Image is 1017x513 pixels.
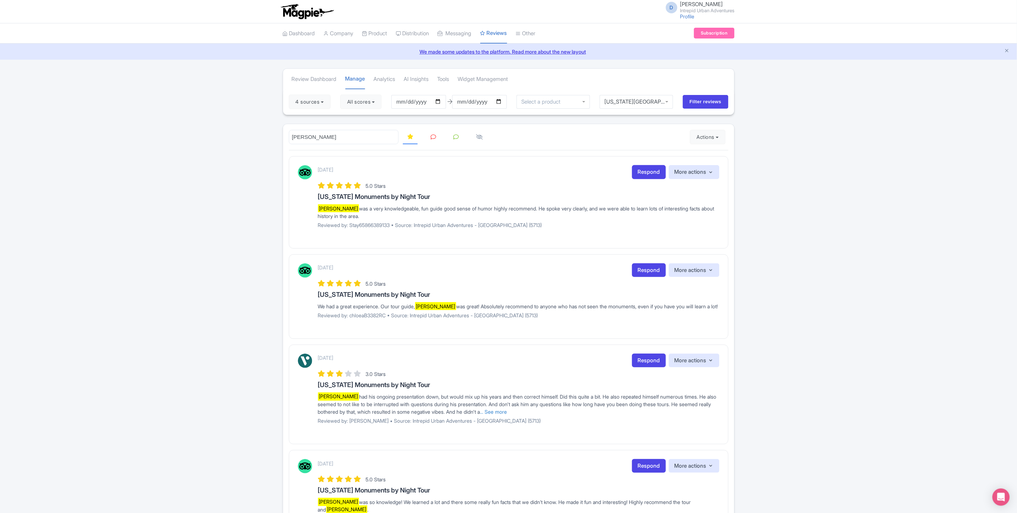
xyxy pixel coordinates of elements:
a: AI Insights [404,69,429,89]
input: Select a product [521,99,564,105]
p: Reviewed by: chloeaB3382RC • Source: Intrepid Urban Adventures - [GEOGRAPHIC_DATA] (5713) [318,312,719,319]
h3: [US_STATE] Monuments by Night Tour [318,487,719,494]
p: [DATE] [318,166,333,173]
a: Company [324,24,354,44]
button: More actions [669,354,719,368]
a: Respond [632,459,666,473]
button: Close announcement [1004,47,1010,55]
a: Tools [437,69,449,89]
a: Messaging [438,24,472,44]
img: Tripadvisor Logo [298,459,312,473]
a: Respond [632,165,666,179]
a: Subscription [694,28,734,38]
button: All scores [340,95,382,109]
small: Intrepid Urban Adventures [680,8,735,13]
span: 3.0 Stars [366,371,386,377]
div: had his ongoing presentation down, but would mix up his years and then correct himself. Did this ... [318,393,719,416]
img: Viator Logo [298,354,312,368]
a: Respond [632,263,666,277]
mark: [PERSON_NAME] [318,392,359,401]
a: Analytics [374,69,395,89]
a: Other [516,24,536,44]
a: Dashboard [283,24,315,44]
h3: [US_STATE] Monuments by Night Tour [318,381,719,389]
p: [DATE] [318,460,333,467]
mark: [PERSON_NAME] [318,204,359,213]
a: Widget Management [458,69,508,89]
button: Actions [690,130,726,144]
button: 4 sources [289,95,331,109]
input: Search reviews... [289,130,399,145]
h3: [US_STATE] Monuments by Night Tour [318,291,719,298]
p: Reviewed by: Stay65866389133 • Source: Intrepid Urban Adventures - [GEOGRAPHIC_DATA] (5713) [318,221,719,229]
img: logo-ab69f6fb50320c5b225c76a69d11143b.png [279,4,335,19]
img: Tripadvisor Logo [298,165,312,180]
mark: [PERSON_NAME] [415,302,457,310]
span: 5.0 Stars [366,476,386,482]
a: Reviews [480,23,507,44]
button: More actions [669,165,719,179]
div: We had a great experience. Our tour guide, was great! Absolutely recommend to anyone who has not ... [318,303,719,310]
mark: [PERSON_NAME] [318,498,359,506]
div: Open Intercom Messenger [993,489,1010,506]
a: We made some updates to the platform. Read more about the new layout [4,48,1013,55]
p: Reviewed by: [PERSON_NAME] • Source: Intrepid Urban Adventures - [GEOGRAPHIC_DATA] (5713) [318,417,719,425]
div: was a very knowledgeable, fun guide good sense of humor highly recommend. He spoke very clearly, ... [318,205,719,220]
a: ... See more [480,409,507,415]
h3: [US_STATE] Monuments by Night Tour [318,193,719,200]
p: [DATE] [318,354,333,362]
a: Product [362,24,387,44]
a: Distribution [396,24,429,44]
span: 5.0 Stars [366,183,386,189]
input: Filter reviews [683,95,728,109]
span: [PERSON_NAME] [680,1,723,8]
div: [US_STATE][GEOGRAPHIC_DATA] [604,99,668,105]
a: Profile [680,13,695,19]
a: Manage [345,69,365,90]
button: More actions [669,459,719,473]
button: More actions [669,263,719,277]
a: Review Dashboard [292,69,337,89]
a: D [PERSON_NAME] Intrepid Urban Adventures [662,1,735,13]
img: Tripadvisor Logo [298,263,312,278]
p: [DATE] [318,264,333,271]
span: 5.0 Stars [366,281,386,287]
a: Respond [632,354,666,368]
span: D [666,2,677,13]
